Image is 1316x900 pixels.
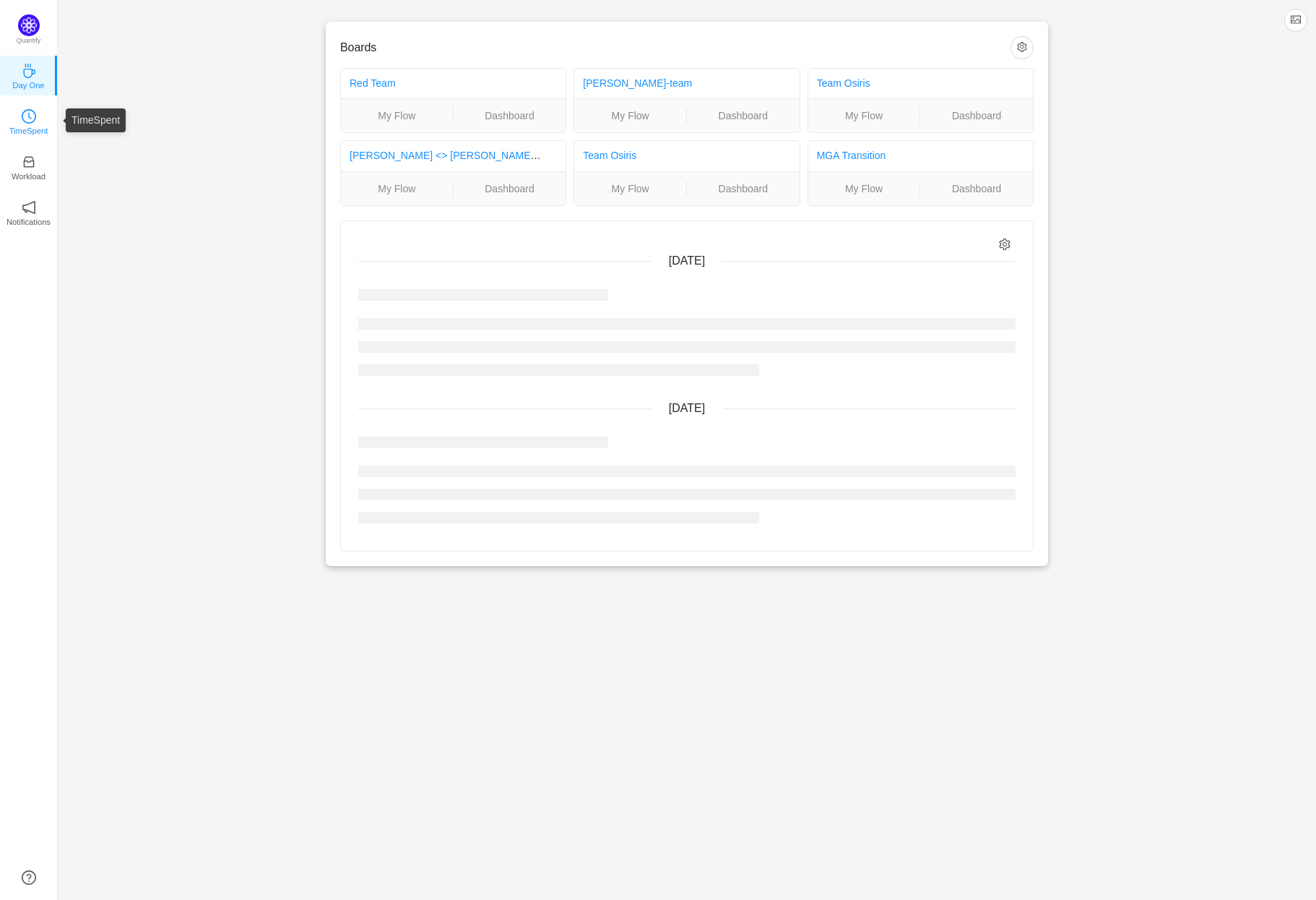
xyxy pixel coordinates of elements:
[687,108,800,124] a: Dashboard
[22,113,36,128] a: icon: clock-circleTimeSpent
[687,181,800,197] a: Dashboard
[22,64,36,78] i: icon: coffee
[22,109,36,124] i: icon: clock-circle
[22,205,36,219] a: icon: notificationNotifications
[350,77,396,89] a: Red Team
[817,77,870,89] a: Team Osiris
[22,870,36,885] a: icon: question-circle
[9,124,48,137] p: TimeSpent
[999,239,1011,251] i: icon: setting
[12,79,44,92] p: Day One
[574,181,686,197] a: My Flow
[574,108,686,124] a: My Flow
[1284,9,1307,32] button: icon: picture
[22,155,36,169] i: icon: inbox
[920,181,1033,197] a: Dashboard
[350,150,644,161] a: [PERSON_NAME] <> [PERSON_NAME]: FR BU Troubleshooting
[920,108,1033,124] a: Dashboard
[12,170,46,183] p: Workload
[22,159,36,173] a: icon: inboxWorkload
[17,36,41,46] p: Quantify
[669,402,705,414] span: [DATE]
[583,77,692,89] a: [PERSON_NAME]-team
[1010,36,1034,59] button: icon: setting
[340,40,1010,55] h3: Boards
[669,254,705,267] span: [DATE]
[583,150,636,161] a: Team Osiris
[7,215,51,228] p: Notifications
[18,14,40,36] img: Quantify
[454,108,566,124] a: Dashboard
[22,68,36,82] a: icon: coffeeDay One
[808,108,920,124] a: My Flow
[341,181,453,197] a: My Flow
[341,108,453,124] a: My Flow
[454,181,566,197] a: Dashboard
[808,181,920,197] a: My Flow
[22,200,36,215] i: icon: notification
[817,150,886,161] a: MGA Transition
